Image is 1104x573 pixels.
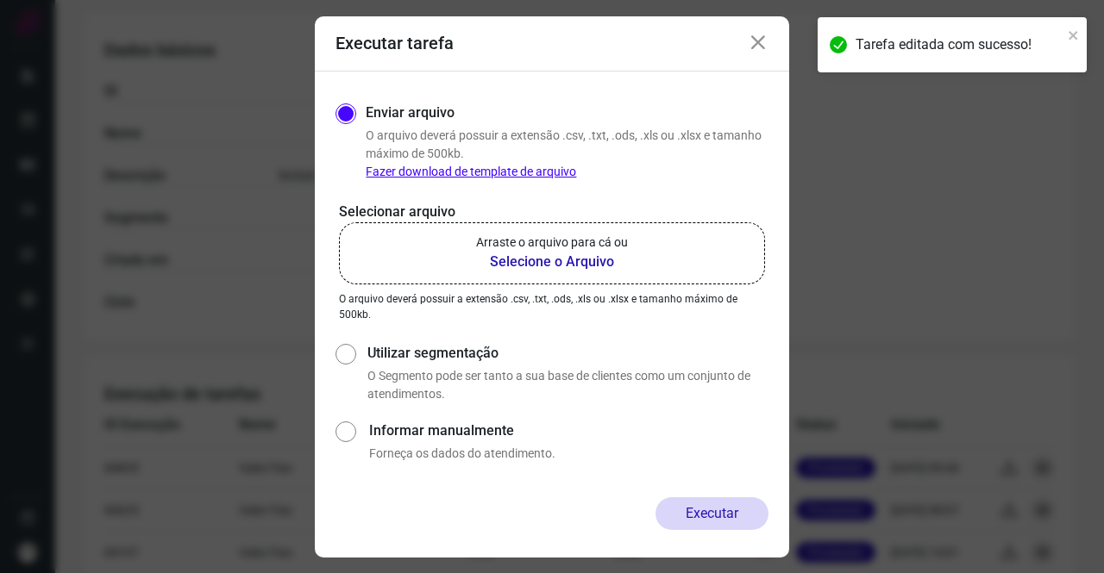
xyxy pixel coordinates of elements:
[856,34,1063,55] div: Tarefa editada com sucesso!
[476,234,628,252] p: Arraste o arquivo para cá ou
[655,497,768,530] button: Executar
[369,420,768,441] label: Informar manualmente
[336,33,454,53] h3: Executar tarefa
[369,445,768,463] p: Forneça os dados do atendimento.
[367,343,768,364] label: Utilizar segmentação
[339,202,765,222] p: Selecionar arquivo
[366,165,576,178] a: Fazer download de template de arquivo
[1068,24,1080,45] button: close
[339,291,765,322] p: O arquivo deverá possuir a extensão .csv, .txt, .ods, .xls ou .xlsx e tamanho máximo de 500kb.
[476,252,628,272] b: Selecione o Arquivo
[366,103,455,123] label: Enviar arquivo
[367,367,768,403] p: O Segmento pode ser tanto a sua base de clientes como um conjunto de atendimentos.
[366,127,768,181] p: O arquivo deverá possuir a extensão .csv, .txt, .ods, .xls ou .xlsx e tamanho máximo de 500kb.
